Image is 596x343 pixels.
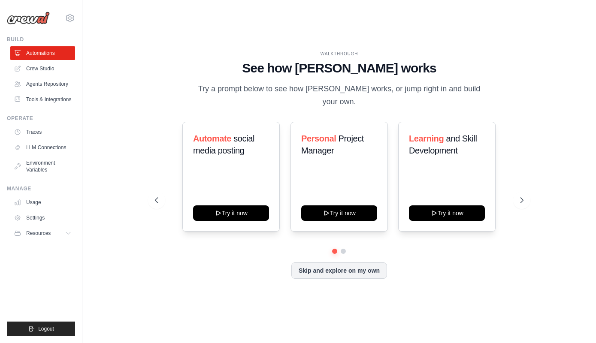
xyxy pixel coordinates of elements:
a: LLM Connections [10,141,75,154]
iframe: Chat Widget [553,302,596,343]
a: Crew Studio [10,62,75,75]
button: Resources [10,226,75,240]
button: Try it now [301,205,377,221]
button: Try it now [409,205,485,221]
span: Project Manager [301,134,364,155]
a: Automations [10,46,75,60]
span: Learning [409,134,444,143]
button: Logout [7,322,75,336]
div: Operate [7,115,75,122]
h1: See how [PERSON_NAME] works [155,60,523,76]
span: Personal [301,134,336,143]
span: and Skill Development [409,134,477,155]
div: Build [7,36,75,43]
span: Logout [38,325,54,332]
a: Agents Repository [10,77,75,91]
a: Usage [10,196,75,209]
button: Skip and explore on my own [291,262,387,279]
div: Manage [7,185,75,192]
span: social media posting [193,134,254,155]
span: Resources [26,230,51,237]
div: WALKTHROUGH [155,51,523,57]
p: Try a prompt below to see how [PERSON_NAME] works, or jump right in and build your own. [195,83,483,108]
a: Environment Variables [10,156,75,177]
a: Traces [10,125,75,139]
span: Automate [193,134,231,143]
button: Try it now [193,205,269,221]
a: Tools & Integrations [10,93,75,106]
img: Logo [7,12,50,24]
a: Settings [10,211,75,225]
